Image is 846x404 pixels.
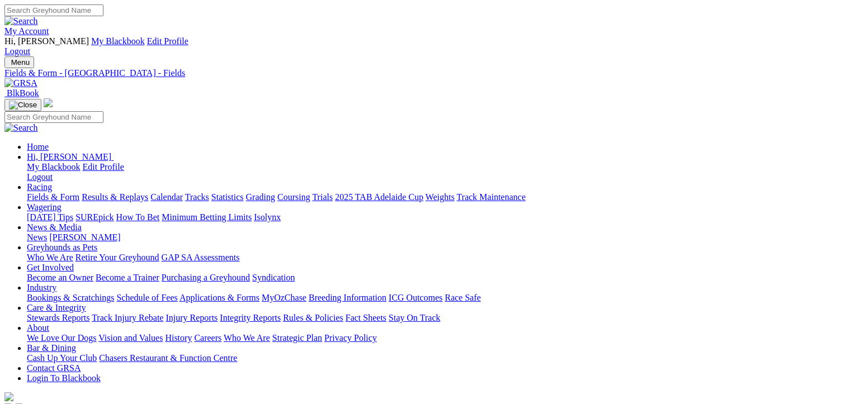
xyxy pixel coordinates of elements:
[426,192,455,202] a: Weights
[4,4,103,16] input: Search
[4,99,41,111] button: Toggle navigation
[27,273,93,282] a: Become an Owner
[27,303,86,312] a: Care & Integrity
[27,162,842,182] div: Hi, [PERSON_NAME]
[11,58,30,66] span: Menu
[27,373,101,383] a: Login To Blackbook
[27,273,842,283] div: Get Involved
[27,283,56,292] a: Industry
[27,253,73,262] a: Who We Are
[75,212,114,222] a: SUREpick
[4,16,38,26] img: Search
[27,243,97,252] a: Greyhounds as Pets
[27,202,62,212] a: Wagering
[116,293,177,302] a: Schedule of Fees
[99,353,237,363] a: Chasers Restaurant & Function Centre
[162,253,240,262] a: GAP SA Assessments
[389,313,440,322] a: Stay On Track
[346,313,386,322] a: Fact Sheets
[27,323,49,332] a: About
[7,88,39,98] span: BlkBook
[82,192,148,202] a: Results & Replays
[27,313,89,322] a: Stewards Reports
[27,333,842,343] div: About
[44,98,53,107] img: logo-grsa-white.png
[27,182,52,192] a: Racing
[389,293,442,302] a: ICG Outcomes
[4,68,842,78] a: Fields & Form - [GEOGRAPHIC_DATA] - Fields
[277,192,310,202] a: Coursing
[27,152,111,161] span: Hi, [PERSON_NAME]
[27,353,97,363] a: Cash Up Your Club
[83,162,124,172] a: Edit Profile
[27,162,81,172] a: My Blackbook
[27,142,49,151] a: Home
[4,36,842,56] div: My Account
[27,172,53,182] a: Logout
[162,212,252,222] a: Minimum Betting Limits
[92,313,163,322] a: Track Injury Rebate
[27,343,76,353] a: Bar & Dining
[96,273,159,282] a: Become a Trainer
[254,212,281,222] a: Isolynx
[4,46,30,56] a: Logout
[312,192,333,202] a: Trials
[179,293,259,302] a: Applications & Forms
[27,212,842,222] div: Wagering
[309,293,386,302] a: Breeding Information
[27,263,74,272] a: Get Involved
[445,293,480,302] a: Race Safe
[272,333,322,343] a: Strategic Plan
[150,192,183,202] a: Calendar
[91,36,145,46] a: My Blackbook
[27,222,82,232] a: News & Media
[211,192,244,202] a: Statistics
[4,78,37,88] img: GRSA
[246,192,275,202] a: Grading
[98,333,163,343] a: Vision and Values
[252,273,295,282] a: Syndication
[262,293,306,302] a: MyOzChase
[457,192,526,202] a: Track Maintenance
[27,152,114,161] a: Hi, [PERSON_NAME]
[162,273,250,282] a: Purchasing a Greyhound
[335,192,423,202] a: 2025 TAB Adelaide Cup
[4,26,49,36] a: My Account
[27,293,842,303] div: Industry
[4,392,13,401] img: logo-grsa-white.png
[185,192,209,202] a: Tracks
[4,36,89,46] span: Hi, [PERSON_NAME]
[165,333,192,343] a: History
[224,333,270,343] a: Who We Are
[116,212,160,222] a: How To Bet
[27,333,96,343] a: We Love Our Dogs
[49,232,120,242] a: [PERSON_NAME]
[4,111,103,123] input: Search
[324,333,377,343] a: Privacy Policy
[166,313,218,322] a: Injury Reports
[147,36,188,46] a: Edit Profile
[194,333,221,343] a: Careers
[27,212,73,222] a: [DATE] Tips
[27,253,842,263] div: Greyhounds as Pets
[27,293,114,302] a: Bookings & Scratchings
[27,232,47,242] a: News
[283,313,343,322] a: Rules & Policies
[27,232,842,243] div: News & Media
[220,313,281,322] a: Integrity Reports
[27,353,842,363] div: Bar & Dining
[9,101,37,110] img: Close
[27,363,81,373] a: Contact GRSA
[27,313,842,323] div: Care & Integrity
[4,88,39,98] a: BlkBook
[75,253,159,262] a: Retire Your Greyhound
[27,192,79,202] a: Fields & Form
[4,123,38,133] img: Search
[27,192,842,202] div: Racing
[4,56,34,68] button: Toggle navigation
